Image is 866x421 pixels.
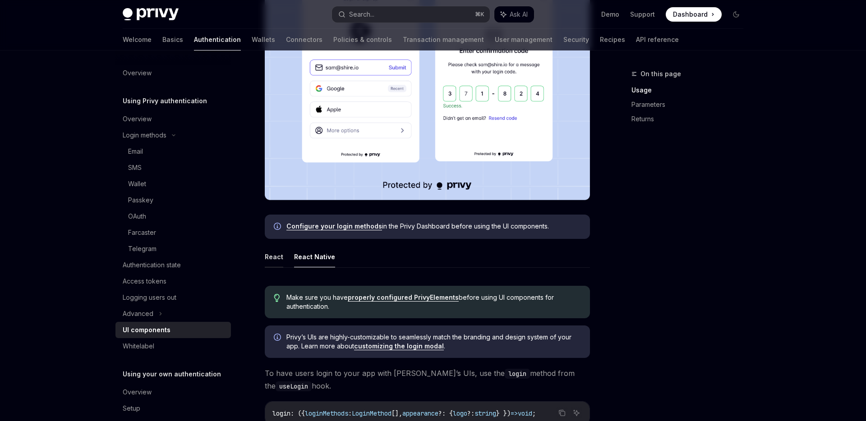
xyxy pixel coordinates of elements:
[272,409,290,417] span: login
[438,409,453,417] span: ?: {
[453,409,467,417] span: logo
[640,69,681,79] span: On this page
[475,11,484,18] span: ⌘ K
[128,243,157,254] div: Telegram
[496,409,511,417] span: } })
[532,409,536,417] span: ;
[333,29,392,50] a: Policies & controls
[128,211,146,222] div: OAuth
[305,409,348,417] span: loginMethods
[128,146,143,157] div: Email
[123,387,152,398] div: Overview
[115,257,231,273] a: Authentication state
[115,384,231,400] a: Overview
[286,222,581,231] span: in the Privy Dashboard before using the UI components.
[511,409,518,417] span: =>
[286,293,581,311] span: Make sure you have before using UI components for authentication.
[115,241,231,257] a: Telegram
[265,367,590,392] span: To have users login to your app with [PERSON_NAME]’s UIs, use the method from the hook.
[265,246,283,267] button: React
[115,224,231,241] a: Farcaster
[467,409,474,417] span: ?:
[494,6,534,23] button: Ask AI
[123,276,166,287] div: Access tokens
[349,9,374,20] div: Search...
[348,293,459,302] a: properly configured PrivyElements
[563,29,589,50] a: Security
[115,338,231,354] a: Whitelabel
[630,10,655,19] a: Support
[128,178,146,189] div: Wallet
[601,10,619,19] a: Demo
[352,409,392,417] span: LoginMethod
[392,409,402,417] span: [],
[286,333,581,351] span: Privy’s UIs are highly-customizable to seamlessly match the branding and design system of your ap...
[636,29,679,50] a: API reference
[600,29,625,50] a: Recipes
[276,381,312,391] code: useLogin
[510,10,528,19] span: Ask AI
[123,96,207,106] h5: Using Privy authentication
[115,143,231,160] a: Email
[123,114,152,124] div: Overview
[123,130,166,141] div: Login methods
[123,292,176,303] div: Logging users out
[115,176,231,192] a: Wallet
[729,7,743,22] button: Toggle dark mode
[123,403,140,414] div: Setup
[162,29,183,50] a: Basics
[556,407,568,419] button: Copy the contents from the code block
[666,7,722,22] a: Dashboard
[631,97,751,112] a: Parameters
[123,68,152,78] div: Overview
[474,409,496,417] span: string
[115,65,231,81] a: Overview
[115,322,231,338] a: UI components
[348,409,352,417] span: :
[123,369,221,380] h5: Using your own authentication
[115,208,231,224] a: OAuth
[123,29,152,50] a: Welcome
[286,29,322,50] a: Connectors
[354,342,444,350] a: customizing the login modal
[332,6,490,23] button: Search...⌘K
[274,294,280,302] svg: Tip
[115,273,231,289] a: Access tokens
[274,223,283,232] svg: Info
[115,160,231,176] a: SMS
[631,83,751,97] a: Usage
[274,334,283,343] svg: Info
[631,112,751,126] a: Returns
[128,162,142,173] div: SMS
[194,29,241,50] a: Authentication
[123,325,170,335] div: UI components
[128,195,153,206] div: Passkey
[518,409,532,417] span: void
[571,407,582,419] button: Ask AI
[403,29,484,50] a: Transaction management
[115,289,231,306] a: Logging users out
[123,8,179,21] img: dark logo
[294,246,335,267] button: React Native
[123,341,154,352] div: Whitelabel
[115,400,231,416] a: Setup
[286,222,382,230] a: Configure your login methods
[252,29,275,50] a: Wallets
[123,260,181,270] div: Authentication state
[290,409,305,417] span: : ({
[123,308,153,319] div: Advanced
[115,111,231,127] a: Overview
[495,29,553,50] a: User management
[402,409,438,417] span: appearance
[673,10,708,19] span: Dashboard
[505,369,530,379] code: login
[128,227,156,238] div: Farcaster
[115,192,231,208] a: Passkey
